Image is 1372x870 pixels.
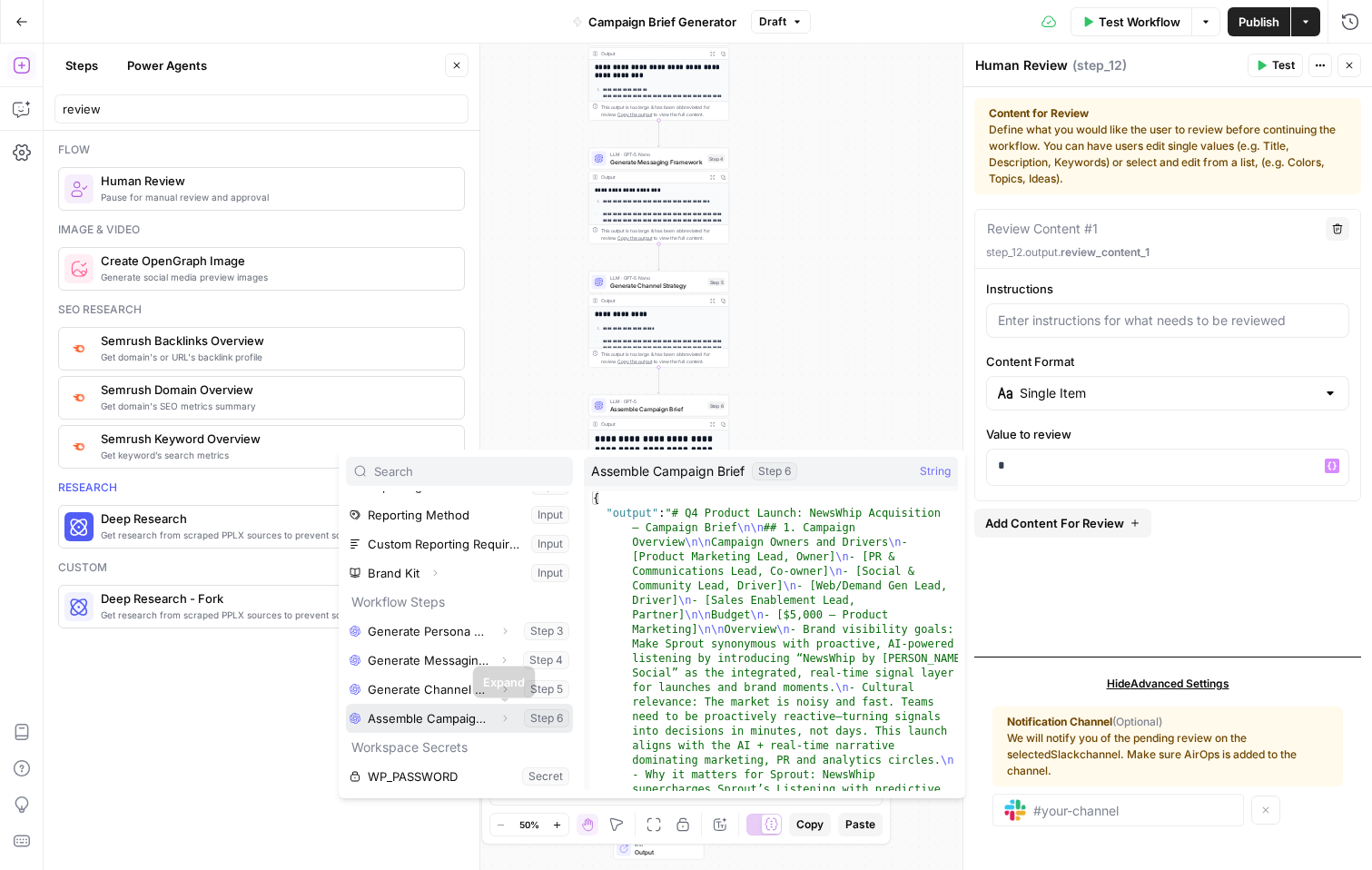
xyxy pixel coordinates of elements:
input: Search steps [63,100,460,118]
span: LLM · GPT-5 [610,398,705,405]
input: Enter instructions for what needs to be reviewed [998,311,1337,330]
span: String [920,462,951,480]
span: Copy the output [617,112,652,117]
span: Generate Channel Strategy [610,281,705,290]
label: Content Format [986,352,1349,371]
div: EndOutput [588,838,729,860]
span: Generate Messaging Framework [610,157,705,166]
div: Define what you would like the user to review before continuing the workflow. You can have users ... [989,105,1347,187]
input: Search [374,462,565,480]
label: Value to review [986,425,1349,443]
button: Draft [751,10,811,34]
div: This output is too large & has been abbreviated for review. to view the full content. [601,104,725,118]
div: Step 6 [708,401,725,410]
p: Workspace Secrets [346,733,573,762]
label: Instructions [986,280,1349,298]
span: LLM · GPT-5 Nano [610,151,705,158]
button: Select variable WP_PASSWORD [346,762,573,791]
p: Workflow Steps [346,588,573,617]
button: Select variable Assemble Campaign Brief [346,704,573,733]
div: Output [601,297,705,304]
span: Human Review [101,172,449,190]
span: LLM · GPT-5 Nano [610,274,705,282]
span: (Optional) [1112,715,1162,728]
span: Generate social media preview images [101,270,449,284]
button: Select variable Generate Channel Strategy [346,675,573,704]
img: Slack [1004,799,1026,821]
div: Seo research [58,302,465,318]
span: Get domain's SEO metrics summary [101,399,449,413]
button: Test Workflow [1071,7,1191,36]
img: 3lyvnidk9veb5oecvmize2kaffdg [70,341,88,356]
img: v3j4otw2j2lxnxfkcl44e66h4fup [70,439,88,454]
span: Copy the output [617,359,652,364]
strong: Notification Channel [1007,715,1112,728]
span: ( step_12 ) [1072,56,1127,74]
img: 4e4w6xi9sjogcjglmt5eorgxwtyu [70,390,88,405]
div: Step 5 [708,278,725,286]
div: Step 6 [752,462,797,480]
button: Power Agents [116,51,218,80]
span: review_content_1 [1061,245,1150,259]
span: Copy [796,816,824,833]
input: Single Item [1020,384,1316,402]
span: Test [1272,57,1295,74]
span: Draft [759,14,786,30]
span: Publish [1239,13,1279,31]
button: Publish [1228,7,1290,36]
strong: Content for Review [989,105,1347,122]
div: Image & video [58,222,465,238]
img: pyizt6wx4h99f5rkgufsmugliyey [70,260,88,278]
span: Pause for manual review and approval [101,190,449,204]
span: Assemble Campaign Brief [591,462,745,480]
span: Add Content For Review [985,514,1124,532]
div: We will notify you of the pending review on the selected Slack channel. Make sure AirOps is added... [1007,714,1328,779]
div: Research [58,479,465,496]
span: 50% [519,817,539,832]
textarea: Human Review [975,56,1068,74]
input: #your-channel [1033,802,1232,818]
span: Semrush Domain Overview [101,381,449,399]
button: Select variable Generate Persona Context [346,617,573,646]
span: Hide Advanced Settings [1107,676,1229,692]
div: Output [601,50,705,57]
div: This output is too large & has been abbreviated for review. to view the full content. [601,227,725,242]
span: Get research from scraped PPLX sources to prevent source [MEDICAL_DATA] [101,528,449,542]
span: Output [635,847,696,856]
div: Flow [58,142,465,158]
button: Copy [789,813,831,836]
div: Output [601,420,705,428]
span: Deep Research - Fork [101,589,449,608]
g: Edge from step_3 to step_4 [657,121,660,147]
button: Test [1248,54,1303,77]
span: Get keyword’s search metrics [101,448,449,462]
button: Select variable Custom Reporting Requirements [346,529,573,559]
span: Paste [845,816,875,833]
button: Steps [54,51,109,80]
button: Add Content For Review [974,509,1151,538]
div: Step 4 [707,154,725,163]
span: Deep Research [101,509,449,528]
button: Campaign Brief Generator [561,7,747,36]
span: Assemble Campaign Brief [610,404,705,413]
p: step_12.output. [986,244,1349,261]
button: Select variable Generate Messaging Framework [346,646,573,675]
div: This output is too large & has been abbreviated for review. to view the full content. [601,351,725,365]
span: Get research from scraped PPLX sources to prevent source [MEDICAL_DATA] [101,608,449,622]
button: Select variable Brand Kit [346,559,573,588]
div: Custom [58,559,465,576]
span: Semrush Keyword Overview [101,430,449,448]
span: Semrush Backlinks Overview [101,331,449,350]
span: Campaign Brief Generator [588,13,736,31]
span: Get domain's or URL's backlink profile [101,350,449,364]
span: Copy the output [617,235,652,241]
g: Edge from step_4 to step_5 [657,244,660,271]
span: Test Workflow [1099,13,1180,31]
button: Select variable Reporting Method [346,500,573,529]
g: Edge from step_5 to step_6 [657,368,660,394]
span: Create OpenGraph Image [101,252,449,270]
div: Output [601,173,705,181]
span: End [635,841,696,848]
button: Paste [838,813,883,836]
